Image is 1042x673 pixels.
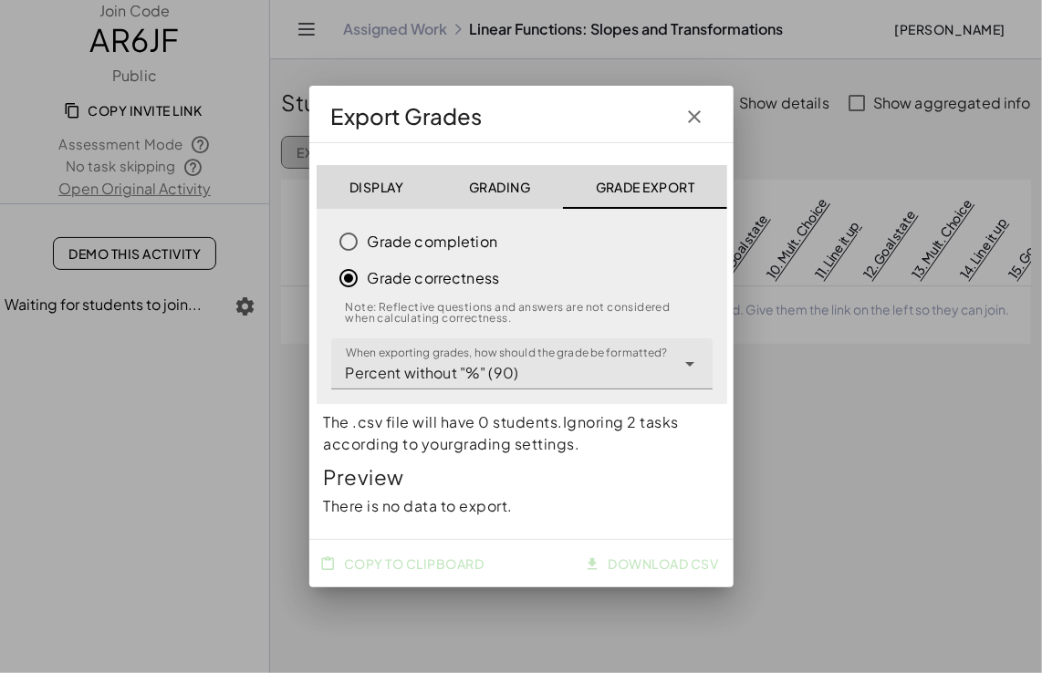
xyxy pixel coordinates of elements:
[453,434,575,453] a: grading settings
[324,411,719,455] p: The .csv file will have 0 students .
[324,462,719,493] h3: Preview
[324,495,719,517] div: There is no data to export.
[349,179,403,195] span: Display
[346,302,698,324] div: Note: Reflective questions and answers are not considered when calculating correctness.
[595,179,694,195] span: Grade Export
[468,179,530,195] span: Grading
[346,362,519,384] span: Percent without "%" (90)
[331,100,712,133] div: Export Grades
[368,223,497,260] label: Grade completion
[368,260,500,296] label: Grade correctness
